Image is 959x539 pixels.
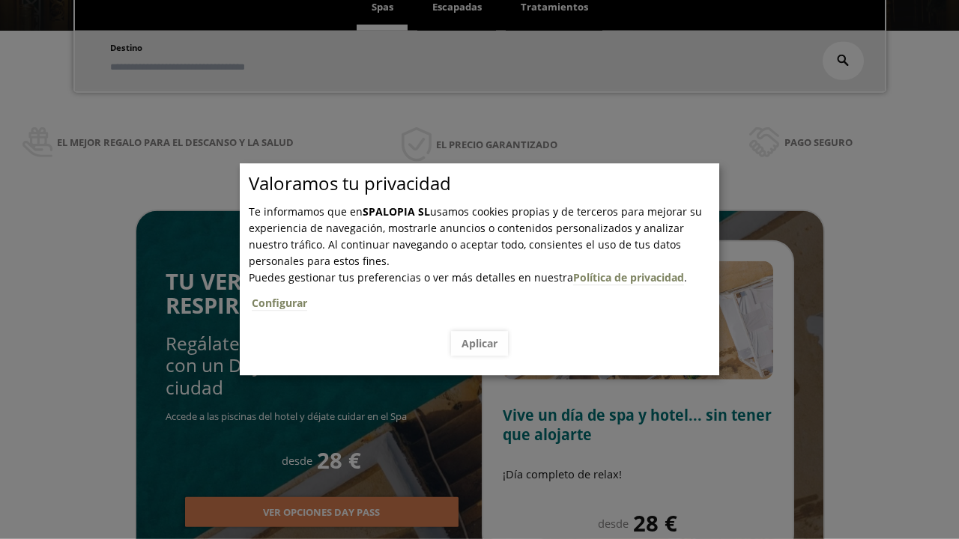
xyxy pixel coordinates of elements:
button: Aplicar [451,331,508,356]
span: . [249,270,719,320]
span: Puedes gestionar tus preferencias o ver más detalles en nuestra [249,270,573,284]
b: SPALOPIA SL [363,204,430,219]
span: Te informamos que en usamos cookies propias y de terceros para mejorar su experiencia de navegaci... [249,204,702,268]
p: Valoramos tu privacidad [249,175,719,192]
a: Política de privacidad [573,270,684,285]
a: Configurar [252,296,307,311]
